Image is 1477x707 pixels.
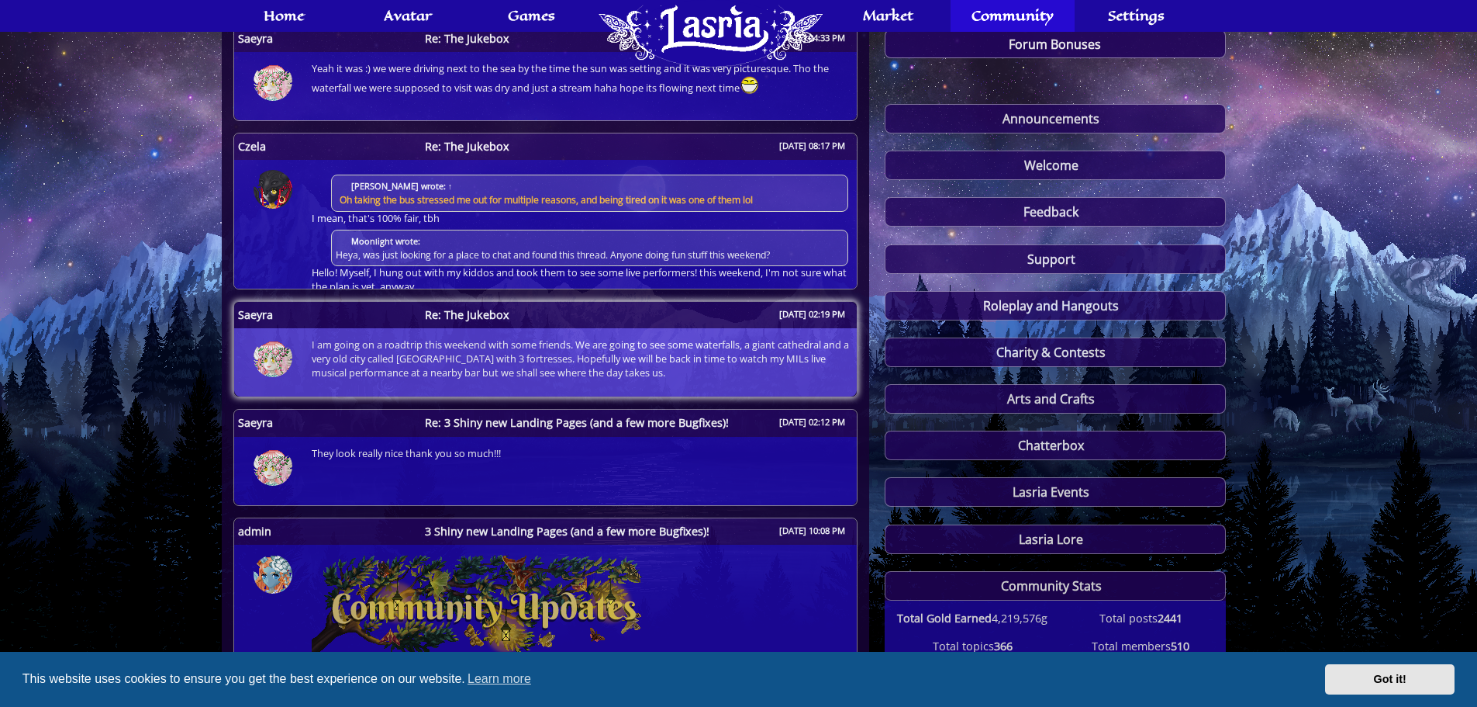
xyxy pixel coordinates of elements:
a: Feedback [885,197,1226,227]
a: They look really nice thank you so much!!! [296,443,516,451]
span: Community [971,9,1054,22]
span: Games [508,9,555,22]
span: They look really nice thank you so much!!! [300,447,505,461]
a: Re: 3 Shiny new Landing Pages (and a few more Bugfixes)! [DATE] 02:12 PM [421,410,857,436]
a: Home [594,66,826,137]
cite: [PERSON_NAME] wrote: ↑ [351,179,844,193]
span: admin [234,526,275,537]
span: Saeyra [234,310,277,321]
img: 330-1733682242.png [254,338,292,377]
a: 3 Shiny new Landing Pages (and a few more Bugfixes)! [DATE] 10:08 PM [421,518,857,545]
span: Avatar [384,9,432,22]
strong: 510 [1171,639,1189,653]
span: [DATE] 02:12 PM [775,418,849,428]
div: Total members [1057,632,1225,660]
a: Arts and Crafts [885,384,1226,414]
a: Support [885,244,1226,274]
a: Saeyra [234,26,425,52]
a: Image We've created 3 new landing pages for everyone! Our Avatar, Community, and Market landing p... [296,551,1261,559]
span: Market [863,9,913,22]
img: Image [312,555,656,657]
span: Czela [234,141,270,152]
a: Lasria Events [885,477,1226,507]
a: Roleplay and Hangouts [885,291,1226,321]
img: 2-1747947664.png [254,555,292,594]
div: 4,219,576g [889,605,1057,632]
strong: 366 [994,639,1013,653]
span: Saeyra [234,33,277,44]
span: Home [264,9,304,22]
span: Re: The Jukebox [421,33,513,44]
a: Community Stats [885,571,1226,601]
div: Total posts [1057,605,1225,632]
a: learn more about cookies [465,667,533,691]
img: 369-1753188768.png [254,170,292,209]
a: Re: The Jukebox [DATE] 04:33 PM [421,26,857,52]
a: Announcements [885,104,1226,133]
a: Re: The Jukebox [DATE] 08:17 PM [421,133,857,160]
span: Re: 3 Shiny new Landing Pages (and a few more Bugfixes)! [421,418,733,428]
strong: 2441 [1158,611,1182,626]
a: Yeah it was :) we were driving next to the sea by the time the sun was setting and it was very pi... [296,58,857,66]
a: Charity & Contests [885,338,1226,367]
a: I am going on a roadtrip this weekend with some friends. We are going to see some waterfalls, a g... [296,334,857,342]
span: Re: The Jukebox [421,141,513,152]
span: 3 Shiny new Landing Pages (and a few more Bugfixes)! [421,526,713,537]
a: [PERSON_NAME] wrote: ↑ Oh taking the bus stressed me out for multiple reasons, and being tired on... [296,166,857,174]
a: Czela [234,133,425,160]
a: Saeyra [234,410,425,436]
span: This website uses cookies to ensure you get the best experience on our website. [22,667,1313,691]
span: [DATE] 08:17 PM [775,141,849,152]
span: Re: The Jukebox [421,310,513,321]
div: Heya, was just looking for a place to chat and found this thread. Anyone doing fun stuff this wee... [336,234,844,262]
span: I mean, that's 100% fair, tbh Hello! Myself, I hung out with my kiddos and took them to see some ... [300,170,853,376]
a: dismiss cookie message [1325,664,1455,695]
a: Re: The Jukebox [DATE] 02:19 PM [421,302,857,328]
span: Forum Bonuses [1009,36,1101,53]
cite: Moonlight wrote: [351,234,844,248]
img: 330-1733682242.png [254,62,292,101]
span: Saeyra [234,418,277,428]
a: Saeyra [234,302,425,328]
span: I am going on a roadtrip this weekend with some friends. We are going to see some waterfalls, a g... [300,338,853,379]
b: Total Gold Earned [897,611,992,626]
span: [DATE] 02:19 PM [775,310,849,321]
a: admin [234,518,425,545]
img: 330-1733682242.png [254,447,292,486]
span: Oh taking the bus stressed me out for multiple reasons, and being tired on it was one of them lol [336,193,757,206]
a: Lasria Lore [885,525,1226,554]
a: Chatterbox [885,431,1226,460]
span: Yeah it was :) we were driving next to the sea by the time the sun was setting and it was very pi... [300,62,853,95]
a: Forum Bonuses [885,29,1226,58]
div: Total topics [889,632,1057,660]
span: [DATE] 10:08 PM [775,526,849,537]
a: Welcome [885,151,1226,180]
span: Settings [1108,9,1165,22]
